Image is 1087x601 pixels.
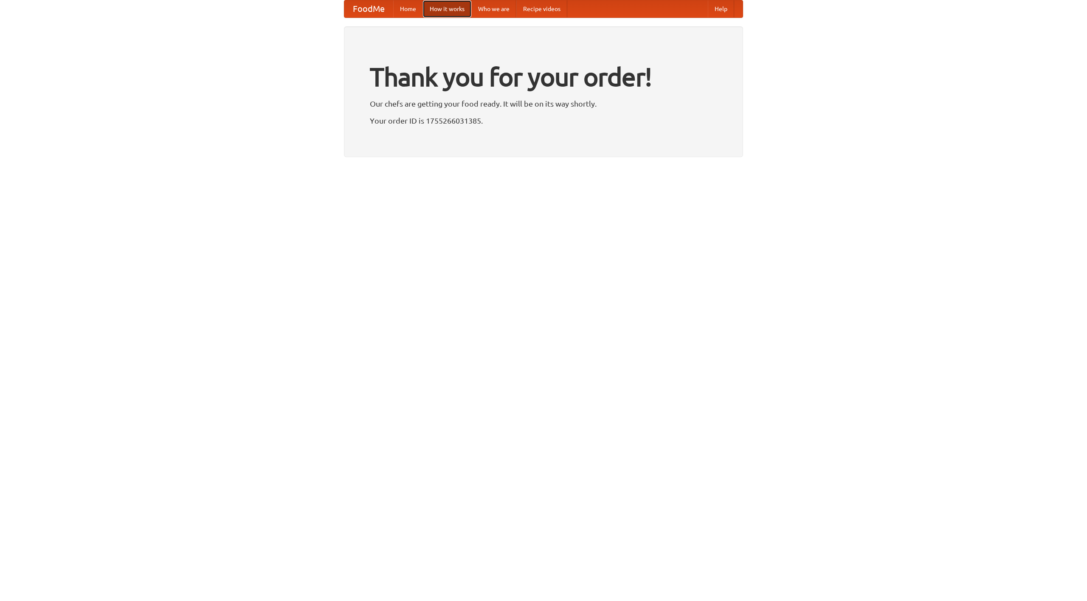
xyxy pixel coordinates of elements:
[370,97,717,110] p: Our chefs are getting your food ready. It will be on its way shortly.
[393,0,423,17] a: Home
[708,0,734,17] a: Help
[370,56,717,97] h1: Thank you for your order!
[344,0,393,17] a: FoodMe
[423,0,471,17] a: How it works
[516,0,567,17] a: Recipe videos
[370,114,717,127] p: Your order ID is 1755266031385.
[471,0,516,17] a: Who we are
